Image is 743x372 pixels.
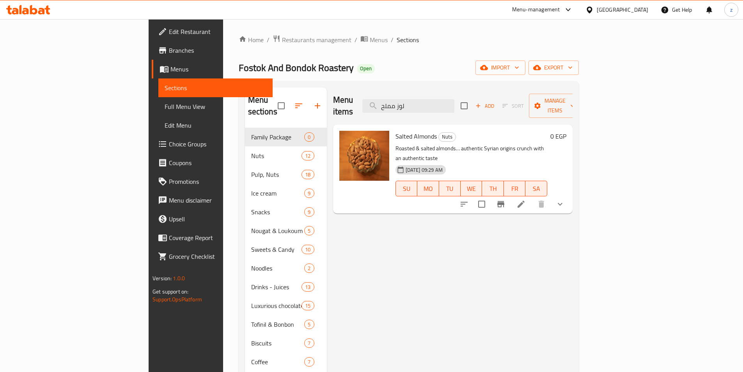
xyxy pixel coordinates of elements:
span: 0 [305,133,314,141]
div: Nuts12 [245,146,327,165]
span: Select to update [473,196,490,212]
a: Edit Menu [158,116,273,135]
span: export [535,63,573,73]
p: Roasted & salted almonds… authentic Syrian origins crunch with an authentic taste [395,144,547,163]
div: [GEOGRAPHIC_DATA] [597,5,648,14]
li: / [391,35,394,44]
span: 5 [305,321,314,328]
div: Family Package0 [245,128,327,146]
span: Grocery Checklist [169,252,266,261]
a: Branches [152,41,273,60]
span: Ice cream [251,189,305,198]
button: Manage items [529,94,581,118]
span: Edit Restaurant [169,27,266,36]
div: Drinks - Juices [251,282,302,292]
button: FR [504,181,525,196]
button: Add section [308,96,327,115]
span: 13 [302,283,314,291]
div: Nougat & Loukoum5 [245,221,327,240]
span: Tofinil & Bonbon [251,320,305,329]
input: search [362,99,454,113]
span: Noodles [251,263,305,273]
svg: Show Choices [555,199,565,209]
a: Restaurants management [273,35,351,45]
div: Luxurious chocolate [251,301,302,310]
a: Edit menu item [516,199,526,209]
a: Edit Restaurant [152,22,273,41]
button: import [475,61,525,75]
button: sort-choices [455,195,473,214]
span: Full Menu View [165,102,266,111]
li: / [355,35,357,44]
button: WE [461,181,482,196]
a: Menus [360,35,388,45]
span: Edit Menu [165,121,266,130]
div: items [304,338,314,348]
a: Support.OpsPlatform [153,294,202,304]
button: TH [482,181,504,196]
span: SU [399,183,414,194]
button: Add [472,100,497,112]
span: Coupons [169,158,266,167]
span: WE [464,183,479,194]
span: Menu disclaimer [169,196,266,205]
div: Luxurious chocolate15 [245,296,327,315]
span: Nuts [251,151,302,160]
span: 9 [305,208,314,216]
span: Menus [370,35,388,44]
a: Coverage Report [152,228,273,247]
span: Open [357,65,375,72]
span: Add item [472,100,497,112]
div: Ice cream9 [245,184,327,203]
span: z [730,5,732,14]
a: Menu disclaimer [152,191,273,210]
span: Salted Almonds [395,130,437,142]
div: Tofinil & Bonbon5 [245,315,327,334]
button: Branch-specific-item [491,195,510,214]
span: FR [507,183,522,194]
div: items [301,151,314,160]
div: items [304,226,314,235]
button: SA [525,181,547,196]
div: Menu-management [512,5,560,14]
div: items [301,170,314,179]
span: Branches [169,46,266,55]
img: Salted Almonds [339,131,389,181]
span: Sort sections [289,96,308,115]
div: Pulp, Nuts [251,170,302,179]
button: export [528,61,579,75]
button: SU [395,181,417,196]
button: TU [439,181,461,196]
span: 18 [302,171,314,178]
div: Nuts [438,132,456,142]
span: TU [442,183,458,194]
div: items [304,189,314,198]
div: Noodles2 [245,259,327,278]
span: Select section [456,98,472,114]
span: import [482,63,519,73]
span: Menus [170,64,266,74]
div: items [304,320,314,329]
span: 1.0.0 [173,273,185,283]
span: Get support on: [153,287,188,297]
span: 7 [305,340,314,347]
div: Snacks9 [245,203,327,221]
span: 10 [302,246,314,253]
button: show more [551,195,569,214]
span: MO [420,183,436,194]
a: Sections [158,78,273,97]
div: Open [357,64,375,73]
span: Biscuits [251,338,305,348]
div: items [301,282,314,292]
a: Promotions [152,172,273,191]
span: Nougat & Loukoum [251,226,305,235]
span: 2 [305,265,314,272]
span: Sections [397,35,419,44]
span: Nuts [439,132,456,141]
div: items [301,245,314,254]
div: Pulp, Nuts18 [245,165,327,184]
a: Upsell [152,210,273,228]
